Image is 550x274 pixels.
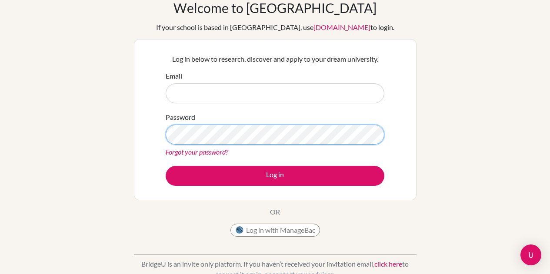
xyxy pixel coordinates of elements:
a: [DOMAIN_NAME] [313,23,370,31]
label: Password [166,112,195,122]
button: Log in with ManageBac [230,224,320,237]
p: Log in below to research, discover and apply to your dream university. [166,54,384,64]
button: Log in [166,166,384,186]
div: If your school is based in [GEOGRAPHIC_DATA], use to login. [156,22,394,33]
a: click here [374,260,402,268]
a: Forgot your password? [166,148,228,156]
p: OR [270,207,280,217]
div: Open Intercom Messenger [520,244,541,265]
label: Email [166,71,182,81]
